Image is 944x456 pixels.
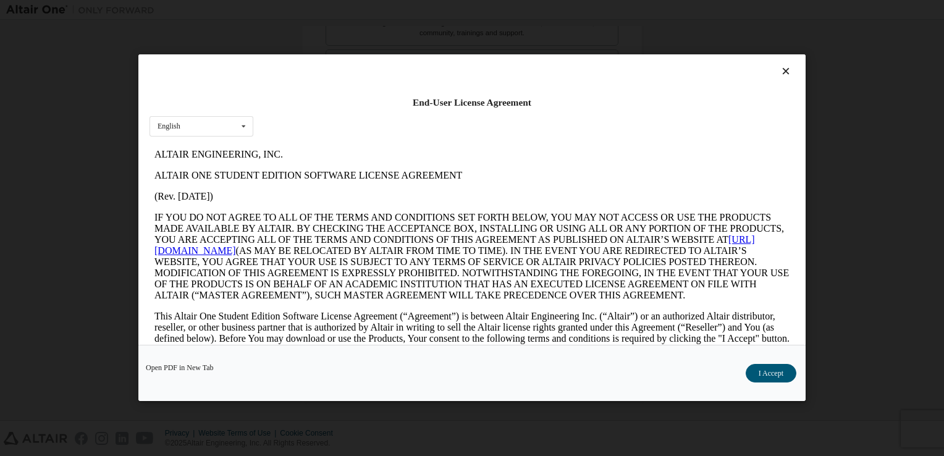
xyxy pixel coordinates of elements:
[5,167,640,211] p: This Altair One Student Edition Software License Agreement (“Agreement”) is between Altair Engine...
[5,5,640,16] p: ALTAIR ENGINEERING, INC.
[158,123,180,130] div: English
[150,96,794,109] div: End-User License Agreement
[5,26,640,37] p: ALTAIR ONE STUDENT EDITION SOFTWARE LICENSE AGREEMENT
[746,365,796,383] button: I Accept
[5,68,640,157] p: IF YOU DO NOT AGREE TO ALL OF THE TERMS AND CONDITIONS SET FORTH BELOW, YOU MAY NOT ACCESS OR USE...
[146,365,214,372] a: Open PDF in New Tab
[5,90,605,112] a: [URL][DOMAIN_NAME]
[5,47,640,58] p: (Rev. [DATE])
